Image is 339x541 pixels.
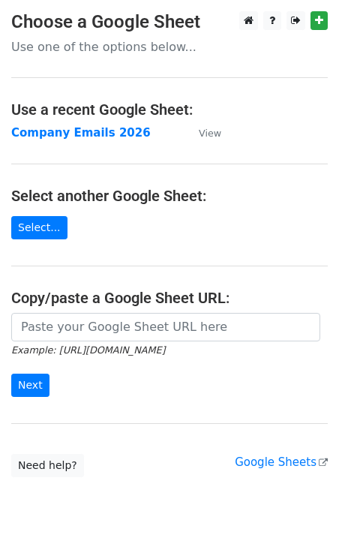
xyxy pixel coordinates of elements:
input: Paste your Google Sheet URL here [11,313,320,341]
a: Company Emails 2026 [11,126,151,140]
a: Select... [11,216,67,239]
p: Use one of the options below... [11,39,328,55]
h4: Select another Google Sheet: [11,187,328,205]
h3: Choose a Google Sheet [11,11,328,33]
a: Google Sheets [235,455,328,469]
h4: Use a recent Google Sheet: [11,101,328,119]
input: Next [11,374,49,397]
a: View [184,126,221,140]
a: Need help? [11,454,84,477]
small: Example: [URL][DOMAIN_NAME] [11,344,165,356]
small: View [199,128,221,139]
h4: Copy/paste a Google Sheet URL: [11,289,328,307]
